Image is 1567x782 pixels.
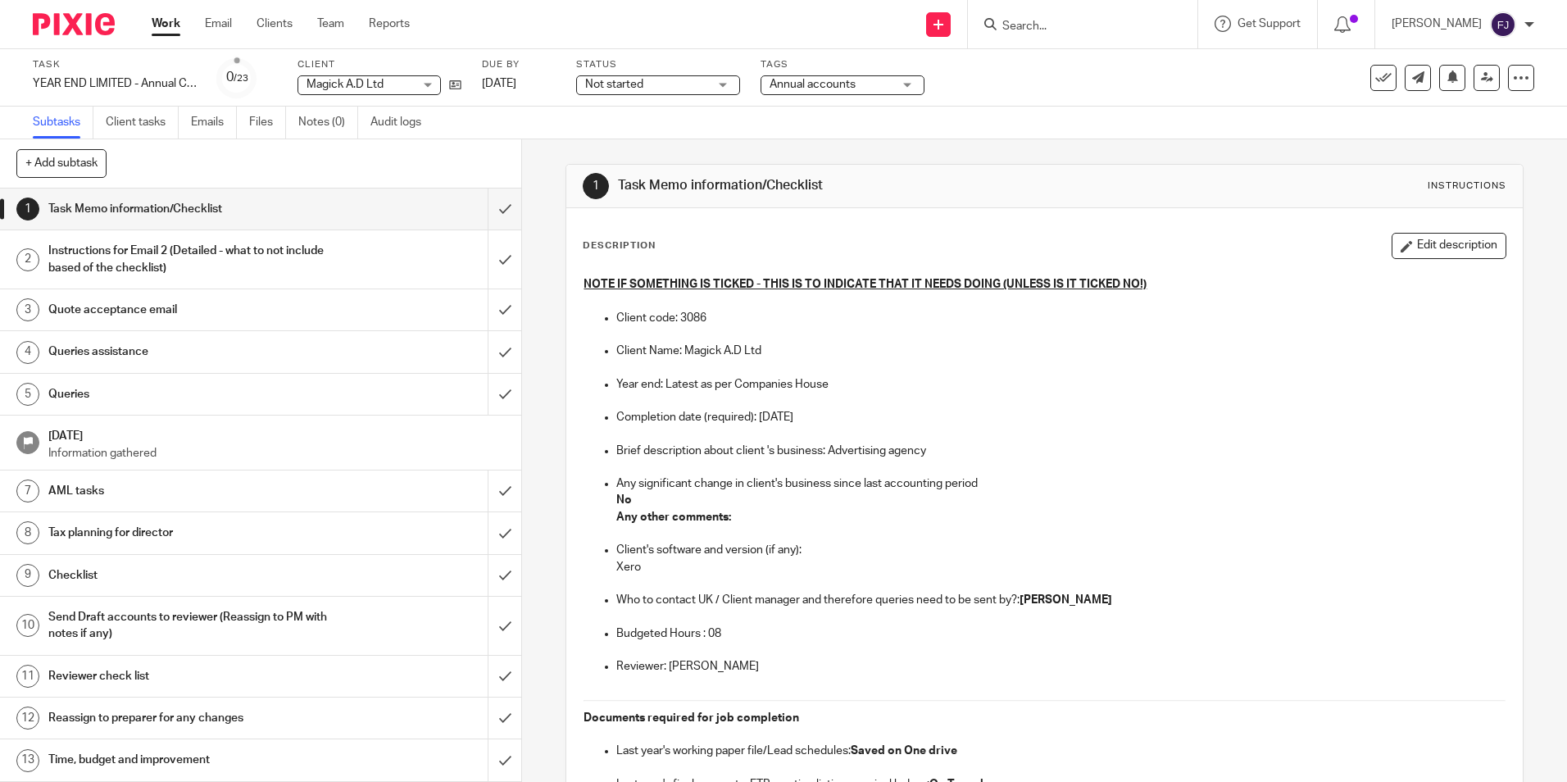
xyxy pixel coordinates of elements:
[298,107,358,139] a: Notes (0)
[48,197,330,221] h1: Task Memo information/Checklist
[48,479,330,503] h1: AML tasks
[16,198,39,221] div: 1
[16,521,39,544] div: 8
[48,748,330,772] h1: Time, budget and improvement
[1392,16,1482,32] p: [PERSON_NAME]
[616,625,1505,642] p: Budgeted Hours : 08
[16,383,39,406] div: 5
[616,376,1505,393] p: Year end: Latest as per Companies House
[482,58,556,71] label: Due by
[1392,233,1506,259] button: Edit description
[16,298,39,321] div: 3
[583,173,609,199] div: 1
[851,745,957,757] strong: Saved on One drive
[761,58,924,71] label: Tags
[583,239,656,252] p: Description
[106,107,179,139] a: Client tasks
[770,79,856,90] span: Annual accounts
[48,424,506,444] h1: [DATE]
[585,79,643,90] span: Not started
[584,712,799,724] strong: Documents required for job completion
[48,664,330,689] h1: Reviewer check list
[249,107,286,139] a: Files
[16,341,39,364] div: 4
[48,521,330,545] h1: Tax planning for director
[616,443,1505,459] p: Brief description about client 's business: Advertising agency
[226,68,248,87] div: 0
[1020,594,1112,606] strong: [PERSON_NAME]
[618,177,1079,194] h1: Task Memo information/Checklist
[48,298,330,322] h1: Quote acceptance email
[576,58,740,71] label: Status
[152,16,180,32] a: Work
[48,563,330,588] h1: Checklist
[205,16,232,32] a: Email
[16,614,39,637] div: 10
[369,16,410,32] a: Reports
[16,248,39,271] div: 2
[16,749,39,772] div: 13
[317,16,344,32] a: Team
[1490,11,1516,38] img: svg%3E
[33,75,197,92] div: YEAR END LIMITED - Annual COMPANY accounts and CT600 return
[16,480,39,502] div: 7
[16,707,39,730] div: 12
[234,74,248,83] small: /23
[307,79,384,90] span: Magick A.D Ltd
[48,382,330,407] h1: Queries
[584,279,1147,290] u: NOTE IF SOMETHING IS TICKED - THIS IS TO INDICATE THAT IT NEEDS DOING (UNLESS IS IT TICKED NO!)
[616,542,1505,558] p: Client's software and version (if any):
[33,13,115,35] img: Pixie
[616,475,1505,492] p: Any significant change in client's business since last accounting period
[370,107,434,139] a: Audit logs
[1428,180,1506,193] div: Instructions
[616,511,731,523] strong: Any other comments:
[16,665,39,688] div: 11
[616,592,1505,608] p: Who to contact UK / Client manager and therefore queries need to be sent by?:
[616,409,1505,425] p: Completion date (required): [DATE]
[482,78,516,89] span: [DATE]
[1001,20,1148,34] input: Search
[616,343,1505,359] p: Client Name: Magick A.D Ltd
[48,339,330,364] h1: Queries assistance
[33,107,93,139] a: Subtasks
[16,564,39,587] div: 9
[616,743,1505,759] p: Last year's working paper file/Lead schedules:
[48,605,330,647] h1: Send Draft accounts to reviewer (Reassign to PM with notes if any)
[616,658,1505,675] p: Reviewer: [PERSON_NAME]
[616,559,1505,575] p: Xero
[33,58,197,71] label: Task
[298,58,461,71] label: Client
[191,107,237,139] a: Emails
[257,16,293,32] a: Clients
[48,239,330,280] h1: Instructions for Email 2 (Detailed - what to not include based of the checklist)
[616,310,1505,326] p: Client code: 3086
[48,706,330,730] h1: Reassign to preparer for any changes
[616,494,632,506] strong: No
[1238,18,1301,30] span: Get Support
[48,445,506,461] p: Information gathered
[16,149,107,177] button: + Add subtask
